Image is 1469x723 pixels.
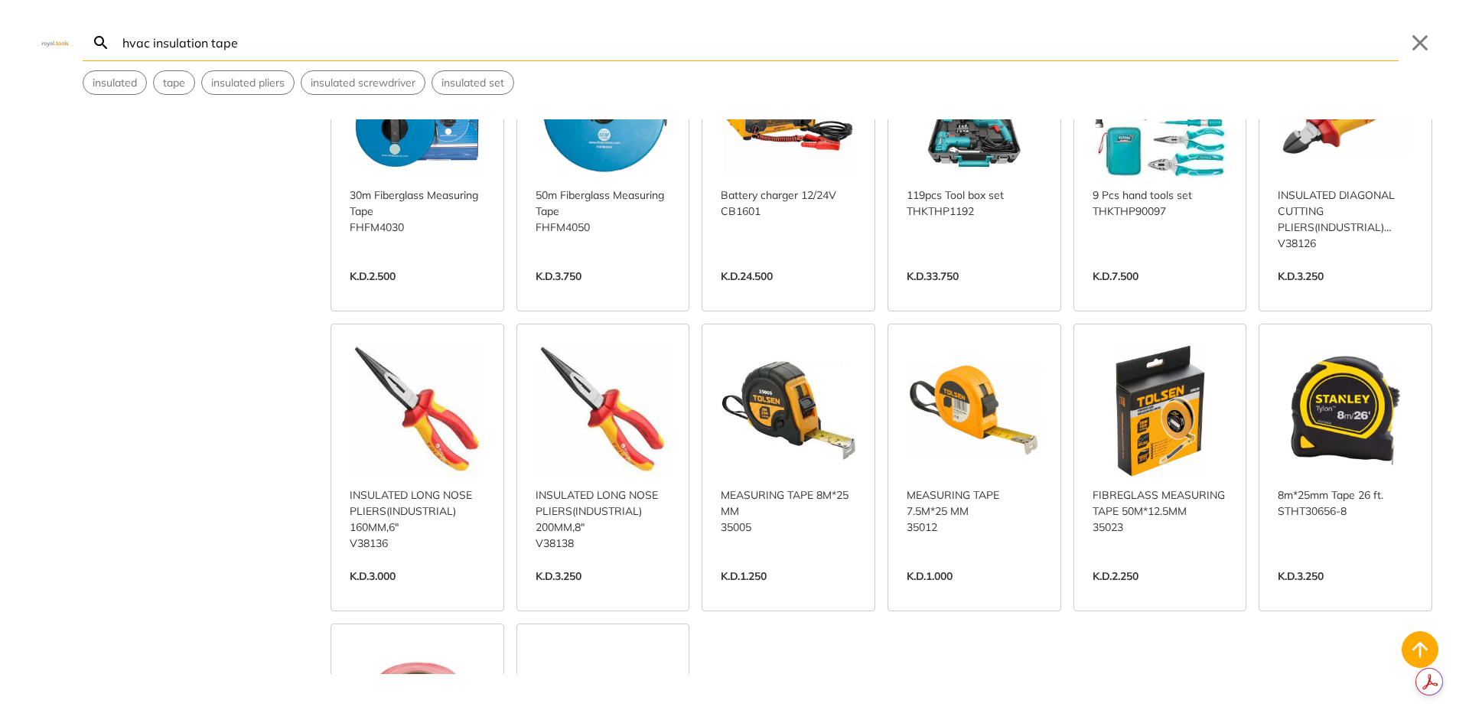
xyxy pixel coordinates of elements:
[301,70,425,95] div: Suggestion: insulated screwdriver
[119,24,1399,60] input: Search…
[432,71,513,94] button: Select suggestion: insulated set
[1408,31,1432,55] button: Close
[202,71,294,94] button: Select suggestion: insulated pliers
[163,75,185,91] span: tape
[37,39,73,46] img: Close
[201,70,295,95] div: Suggestion: insulated pliers
[1408,637,1432,662] svg: Back to top
[441,75,504,91] span: insulated set
[211,75,285,91] span: insulated pliers
[154,71,194,94] button: Select suggestion: tape
[1402,631,1438,668] button: Back to top
[311,75,415,91] span: insulated screwdriver
[93,75,137,91] span: insulated
[301,71,425,94] button: Select suggestion: insulated screwdriver
[83,70,147,95] div: Suggestion: insulated
[153,70,195,95] div: Suggestion: tape
[92,34,110,52] svg: Search
[432,70,514,95] div: Suggestion: insulated set
[83,71,146,94] button: Select suggestion: insulated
